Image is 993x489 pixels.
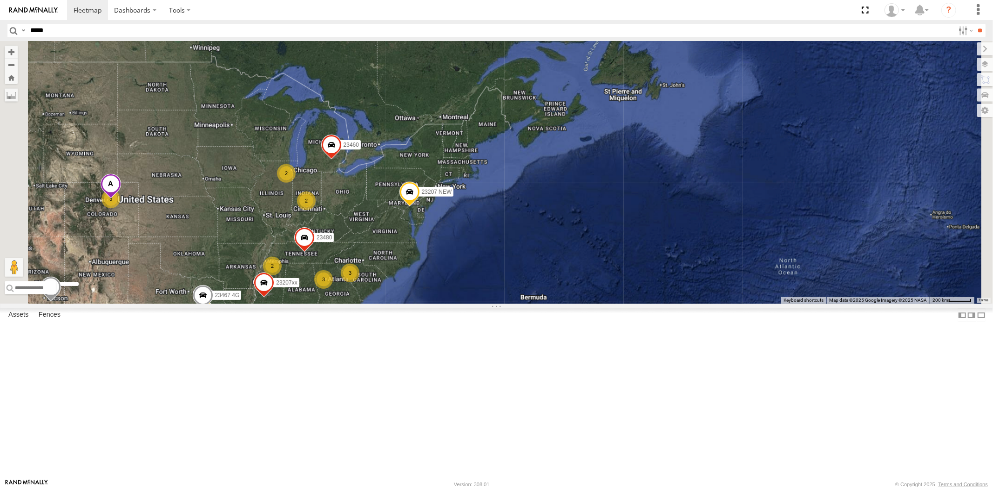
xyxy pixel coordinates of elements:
[955,24,975,37] label: Search Filter Options
[5,258,23,277] button: Drag Pegman onto the map to open Street View
[276,279,297,286] span: 23207xx
[930,297,974,304] button: Map Scale: 200 km per 46 pixels
[5,71,18,84] button: Zoom Home
[454,482,489,487] div: Version: 308.01
[967,308,976,322] label: Dock Summary Table to the Right
[421,189,452,196] span: 23207 NEW
[977,104,993,117] label: Map Settings
[5,46,18,58] button: Zoom in
[5,88,18,102] label: Measure
[34,309,65,322] label: Fences
[263,257,282,275] div: 2
[881,3,908,17] div: Sardor Khadjimedov
[316,234,331,241] span: 23480
[314,270,333,289] div: 3
[5,480,48,489] a: Visit our Website
[977,308,986,322] label: Hide Summary Table
[277,164,296,183] div: 2
[895,482,988,487] div: © Copyright 2025 -
[4,309,33,322] label: Assets
[341,264,359,282] div: 3
[784,297,824,304] button: Keyboard shortcuts
[939,482,988,487] a: Terms and Conditions
[5,58,18,71] button: Zoom out
[941,3,956,18] i: ?
[979,299,989,302] a: Terms (opens in new tab)
[215,292,239,299] span: 23467 4G
[297,191,316,210] div: 2
[20,24,27,37] label: Search Query
[958,308,967,322] label: Dock Summary Table to the Left
[829,298,927,303] span: Map data ©2025 Google Imagery ©2025 NASA
[343,142,358,148] span: 23460
[9,7,58,14] img: rand-logo.svg
[932,298,948,303] span: 200 km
